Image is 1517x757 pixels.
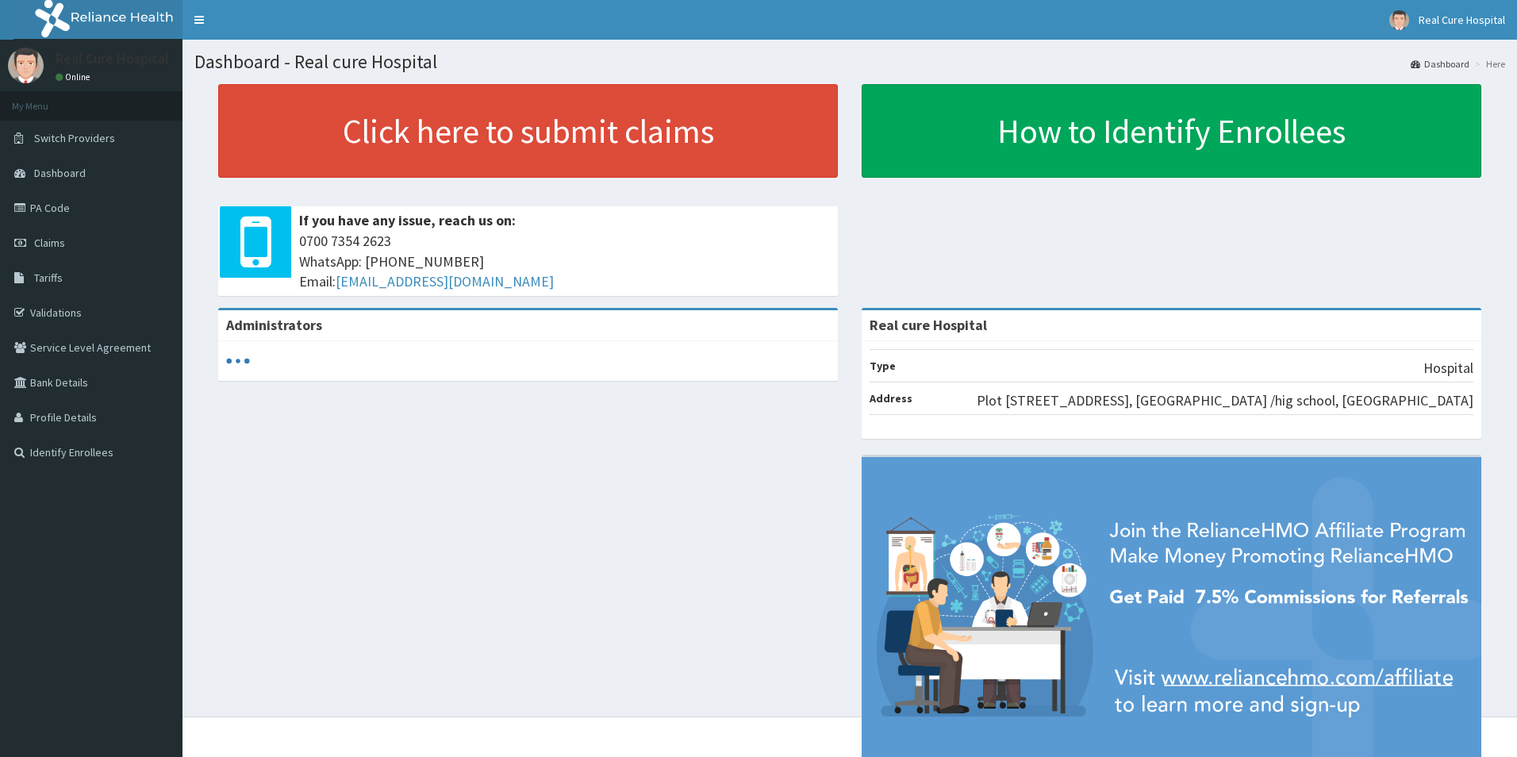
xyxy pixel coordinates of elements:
a: Click here to submit claims [218,84,838,178]
a: Dashboard [1411,57,1469,71]
strong: Real cure Hospital [870,316,987,334]
p: Plot [STREET_ADDRESS], [GEOGRAPHIC_DATA] /hig school, [GEOGRAPHIC_DATA] [977,390,1473,411]
span: 0700 7354 2623 WhatsApp: [PHONE_NUMBER] Email: [299,231,830,292]
svg: audio-loading [226,349,250,373]
li: Here [1471,57,1505,71]
span: Tariffs [34,271,63,285]
span: Switch Providers [34,131,115,145]
b: Address [870,391,912,405]
img: User Image [1389,10,1409,30]
h1: Dashboard - Real cure Hospital [194,52,1505,72]
a: [EMAIL_ADDRESS][DOMAIN_NAME] [336,272,554,290]
span: Dashboard [34,166,86,180]
b: Type [870,359,896,373]
span: Real Cure Hospital [1419,13,1505,27]
b: If you have any issue, reach us on: [299,211,516,229]
b: Administrators [226,316,322,334]
p: Hospital [1423,358,1473,378]
a: Online [56,71,94,83]
img: User Image [8,48,44,83]
span: Claims [34,236,65,250]
a: How to Identify Enrollees [862,84,1481,178]
p: Real Cure Hospital [56,52,169,66]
